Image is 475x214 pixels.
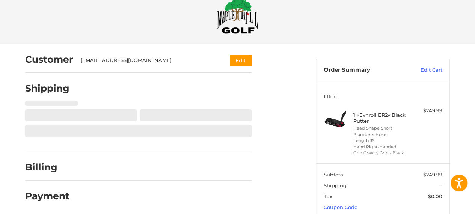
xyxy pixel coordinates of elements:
[353,125,411,137] li: Head Shape Short Plumbers Hosel
[353,112,411,124] h4: 1 x Evnroll ER2v Black Putter
[25,190,69,202] h2: Payment
[324,93,442,99] h3: 1 Item
[25,54,73,65] h2: Customer
[413,107,442,115] div: $249.99
[324,66,404,74] h3: Order Summary
[353,150,411,156] li: Grip Gravity Grip - Black
[353,137,411,144] li: Length 35
[230,55,252,66] button: Edit
[81,57,216,64] div: [EMAIL_ADDRESS][DOMAIN_NAME]
[25,83,69,94] h2: Shipping
[25,161,69,173] h2: Billing
[353,144,411,150] li: Hand Right-Handed
[404,66,442,74] a: Edit Cart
